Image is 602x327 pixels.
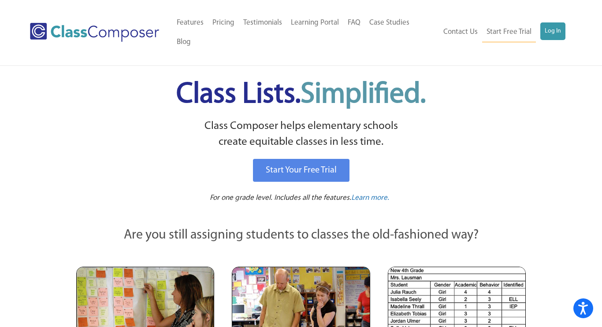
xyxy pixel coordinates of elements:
[172,13,208,33] a: Features
[365,13,414,33] a: Case Studies
[266,166,337,175] span: Start Your Free Trial
[239,13,286,33] a: Testimonials
[286,13,343,33] a: Learning Portal
[176,81,426,109] span: Class Lists.
[540,22,565,40] a: Log In
[253,159,349,182] a: Start Your Free Trial
[30,23,159,42] img: Class Composer
[351,194,389,202] span: Learn more.
[343,13,365,33] a: FAQ
[439,22,482,42] a: Contact Us
[172,13,437,52] nav: Header Menu
[351,193,389,204] a: Learn more.
[436,22,565,42] nav: Header Menu
[75,118,527,151] p: Class Composer helps elementary schools create equitable classes in less time.
[301,81,426,109] span: Simplified.
[172,33,195,52] a: Blog
[210,194,351,202] span: For one grade level. Includes all the features.
[208,13,239,33] a: Pricing
[76,226,526,245] p: Are you still assigning students to classes the old-fashioned way?
[482,22,536,42] a: Start Free Trial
